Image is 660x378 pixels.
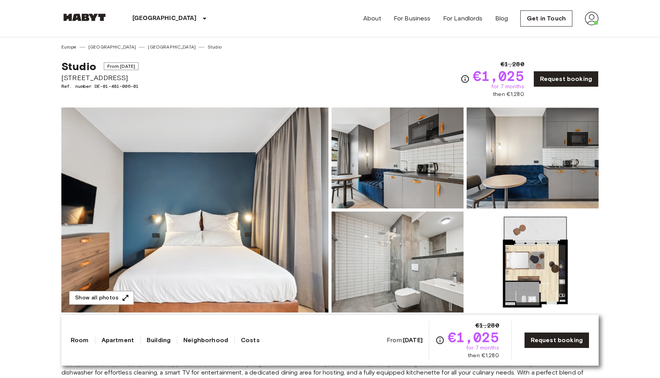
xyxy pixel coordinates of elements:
span: then €1,280 [493,91,524,98]
img: Habyt [61,13,108,21]
span: Studio [61,60,96,73]
a: Costs [241,336,260,345]
a: Studio [208,44,222,50]
svg: Check cost overview for full price breakdown. Please note that discounts apply to new joiners onl... [460,74,470,84]
a: Get in Touch [520,10,572,27]
span: €1,280 [501,60,524,69]
span: for 7 months [491,83,524,91]
a: Request booking [533,71,599,87]
b: [DATE] [403,336,423,344]
a: About [363,14,381,23]
a: Request booking [524,332,589,348]
img: Picture of unit DE-01-481-006-01 [332,108,464,208]
span: €1,025 [473,69,524,83]
a: Europe [61,44,76,50]
span: €1,280 [476,321,499,330]
a: For Landlords [443,14,483,23]
a: Neighborhood [183,336,228,345]
img: Picture of unit DE-01-481-006-01 [467,212,599,312]
span: Ref. number DE-01-481-006-01 [61,83,139,90]
a: [GEOGRAPHIC_DATA] [88,44,136,50]
a: Room [71,336,89,345]
img: avatar [585,12,599,25]
span: From: [387,336,423,344]
svg: Check cost overview for full price breakdown. Please note that discounts apply to new joiners onl... [435,336,445,345]
img: Picture of unit DE-01-481-006-01 [467,108,599,208]
span: From [DATE] [104,62,139,70]
a: Blog [495,14,508,23]
span: for 7 months [466,344,499,352]
img: Picture of unit DE-01-481-006-01 [332,212,464,312]
span: [STREET_ADDRESS] [61,73,139,83]
span: €1,025 [448,330,499,344]
p: [GEOGRAPHIC_DATA] [132,14,197,23]
a: Apartment [102,336,134,345]
a: Building [147,336,171,345]
button: Show all photos [69,291,134,305]
img: Marketing picture of unit DE-01-481-006-01 [61,108,328,312]
a: [GEOGRAPHIC_DATA] [148,44,196,50]
a: For Business [394,14,431,23]
span: then €1,280 [468,352,499,360]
